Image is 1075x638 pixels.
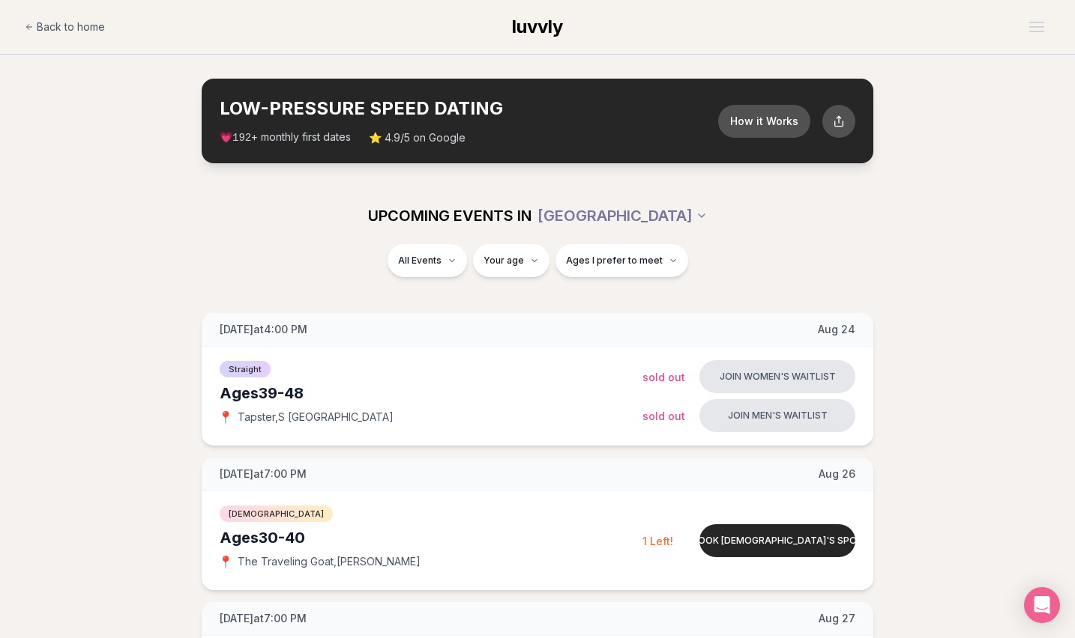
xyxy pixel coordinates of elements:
[220,611,307,626] span: [DATE] at 7:00 PM
[25,12,105,42] a: Back to home
[473,244,549,277] button: Your age
[220,411,232,423] span: 📍
[699,360,855,393] button: Join women's waitlist
[512,15,563,39] a: luvvly
[220,130,351,145] span: 💗 + monthly first dates
[819,611,855,626] span: Aug 27
[1024,587,1060,623] div: Open Intercom Messenger
[642,535,673,547] span: 1 Left!
[1023,16,1050,38] button: Open menu
[368,205,532,226] span: UPCOMING EVENTS IN
[220,361,271,377] span: Straight
[220,322,307,337] span: [DATE] at 4:00 PM
[388,244,467,277] button: All Events
[512,16,563,37] span: luvvly
[37,19,105,34] span: Back to home
[220,527,642,548] div: Ages 30-40
[398,255,442,267] span: All Events
[566,255,663,267] span: Ages I prefer to meet
[369,130,466,145] span: ⭐ 4.9/5 on Google
[220,383,642,404] div: Ages 39-48
[699,399,855,432] button: Join men's waitlist
[699,524,855,557] button: Book [DEMOGRAPHIC_DATA]'s spot
[555,244,688,277] button: Ages I prefer to meet
[537,199,708,232] button: [GEOGRAPHIC_DATA]
[818,322,855,337] span: Aug 24
[642,371,685,383] span: Sold Out
[220,556,232,568] span: 📍
[484,255,524,267] span: Your age
[718,105,810,138] button: How it Works
[232,132,251,144] span: 192
[238,554,421,569] span: The Traveling Goat , [PERSON_NAME]
[642,410,685,422] span: Sold Out
[220,97,718,121] h2: LOW-PRESSURE SPEED DATING
[819,467,855,481] span: Aug 26
[220,505,333,522] span: [DEMOGRAPHIC_DATA]
[220,467,307,481] span: [DATE] at 7:00 PM
[238,410,394,425] span: Tapster , S [GEOGRAPHIC_DATA]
